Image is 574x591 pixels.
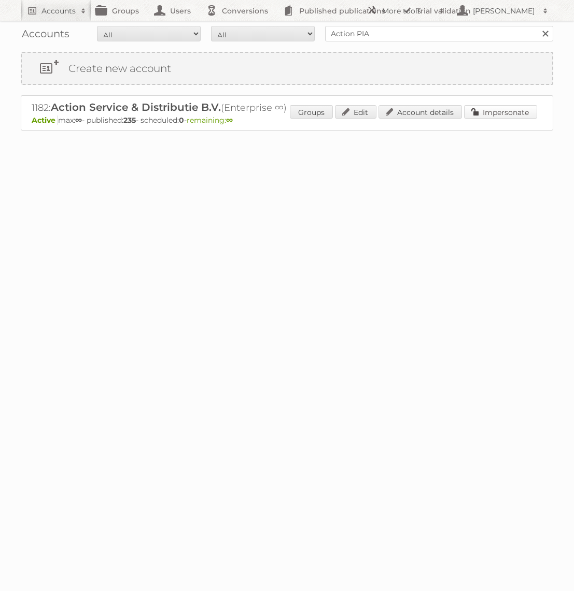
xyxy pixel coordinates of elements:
h2: 1182: (Enterprise ∞) [32,101,395,114]
p: max: - published: - scheduled: - [32,116,542,125]
strong: 235 [123,116,136,125]
span: Action Service & Distributie B.V. [51,101,221,113]
strong: ∞ [75,116,82,125]
h2: [PERSON_NAME] [470,6,538,16]
h2: Accounts [41,6,76,16]
strong: ∞ [226,116,233,125]
a: Groups [290,105,333,119]
a: Edit [335,105,376,119]
a: Create new account [22,53,552,84]
span: Active [32,116,58,125]
a: Account details [379,105,462,119]
h2: More tools [382,6,434,16]
strong: 0 [179,116,184,125]
a: Impersonate [464,105,537,119]
span: remaining: [187,116,233,125]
